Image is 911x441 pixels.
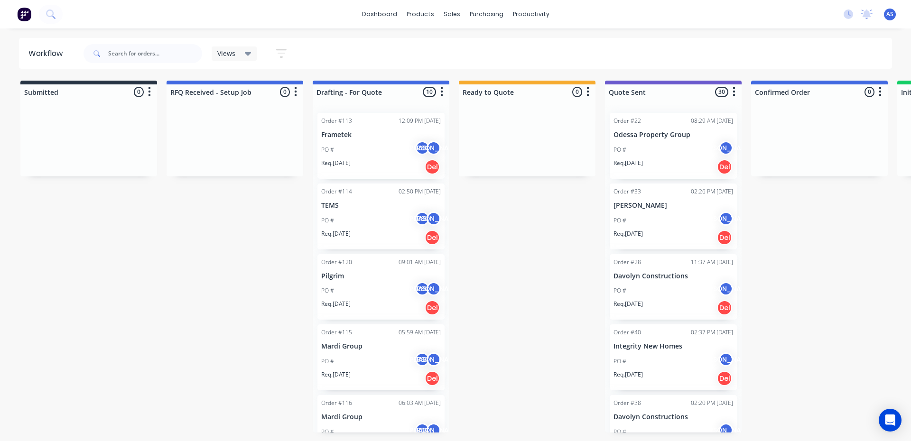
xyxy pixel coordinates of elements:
[399,399,441,407] div: 06:03 AM [DATE]
[465,7,508,21] div: purchasing
[399,328,441,337] div: 05:59 AM [DATE]
[427,423,441,437] div: [PERSON_NAME]
[321,357,334,366] p: PO #
[691,399,733,407] div: 02:20 PM [DATE]
[691,187,733,196] div: 02:26 PM [DATE]
[321,428,334,436] p: PO #
[719,423,733,437] div: [PERSON_NAME]
[427,141,441,155] div: [PERSON_NAME]
[508,7,554,21] div: productivity
[614,258,641,266] div: Order #28
[321,159,351,167] p: Req. [DATE]
[425,159,440,175] div: Del
[321,230,351,238] p: Req. [DATE]
[415,282,429,296] div: AS
[610,254,737,320] div: Order #2811:37 AM [DATE]Davolyn ConstructionsPO #[PERSON_NAME]Req.[DATE]Del
[614,202,733,210] p: [PERSON_NAME]
[614,357,626,366] p: PO #
[321,146,334,154] p: PO #
[425,230,440,245] div: Del
[108,44,202,63] input: Search for orders...
[317,324,445,390] div: Order #11505:59 AM [DATE]Mardi GroupPO #AS[PERSON_NAME]Req.[DATE]Del
[28,48,67,59] div: Workflow
[415,423,429,437] div: AS
[719,282,733,296] div: [PERSON_NAME]
[321,286,334,295] p: PO #
[614,300,643,308] p: Req. [DATE]
[614,328,641,337] div: Order #40
[719,211,733,226] div: [PERSON_NAME]
[614,286,626,295] p: PO #
[717,371,732,386] div: Del
[427,352,441,367] div: [PERSON_NAME]
[610,113,737,179] div: Order #2208:29 AM [DATE]Odessa Property GroupPO #[PERSON_NAME]Req.[DATE]Del
[610,324,737,390] div: Order #4002:37 PM [DATE]Integrity New HomesPO #[PERSON_NAME]Req.[DATE]Del
[614,187,641,196] div: Order #33
[321,258,352,266] div: Order #120
[614,413,733,421] p: Davolyn Constructions
[321,187,352,196] div: Order #114
[415,211,429,226] div: AS
[399,258,441,266] div: 09:01 AM [DATE]
[614,342,733,350] p: Integrity New Homes
[717,159,732,175] div: Del
[886,10,893,18] span: AS
[879,409,902,432] div: Open Intercom Messenger
[614,399,641,407] div: Order #38
[719,141,733,155] div: [PERSON_NAME]
[614,370,643,379] p: Req. [DATE]
[415,141,429,155] div: AS
[321,202,441,210] p: TEMS
[321,413,441,421] p: Mardi Group
[321,342,441,350] p: Mardi Group
[17,7,31,21] img: Factory
[321,216,334,225] p: PO #
[321,399,352,407] div: Order #116
[321,370,351,379] p: Req. [DATE]
[614,159,643,167] p: Req. [DATE]
[614,216,626,225] p: PO #
[217,48,235,58] span: Views
[402,7,439,21] div: products
[425,371,440,386] div: Del
[321,328,352,337] div: Order #115
[614,272,733,280] p: Davolyn Constructions
[415,352,429,367] div: AS
[614,131,733,139] p: Odessa Property Group
[399,117,441,125] div: 12:09 PM [DATE]
[691,117,733,125] div: 08:29 AM [DATE]
[321,117,352,125] div: Order #113
[614,117,641,125] div: Order #22
[317,184,445,249] div: Order #11402:50 PM [DATE]TEMSPO #AS[PERSON_NAME]Req.[DATE]Del
[427,282,441,296] div: [PERSON_NAME]
[321,272,441,280] p: Pilgrim
[717,230,732,245] div: Del
[719,352,733,367] div: [PERSON_NAME]
[317,254,445,320] div: Order #12009:01 AM [DATE]PilgrimPO #AS[PERSON_NAME]Req.[DATE]Del
[317,113,445,179] div: Order #11312:09 PM [DATE]FrametekPO #AS[PERSON_NAME]Req.[DATE]Del
[427,211,441,226] div: [PERSON_NAME]
[717,300,732,315] div: Del
[425,300,440,315] div: Del
[691,258,733,266] div: 11:37 AM [DATE]
[357,7,402,21] a: dashboard
[614,230,643,238] p: Req. [DATE]
[321,131,441,139] p: Frametek
[399,187,441,196] div: 02:50 PM [DATE]
[610,184,737,249] div: Order #3302:26 PM [DATE][PERSON_NAME]PO #[PERSON_NAME]Req.[DATE]Del
[614,428,626,436] p: PO #
[321,300,351,308] p: Req. [DATE]
[691,328,733,337] div: 02:37 PM [DATE]
[439,7,465,21] div: sales
[614,146,626,154] p: PO #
